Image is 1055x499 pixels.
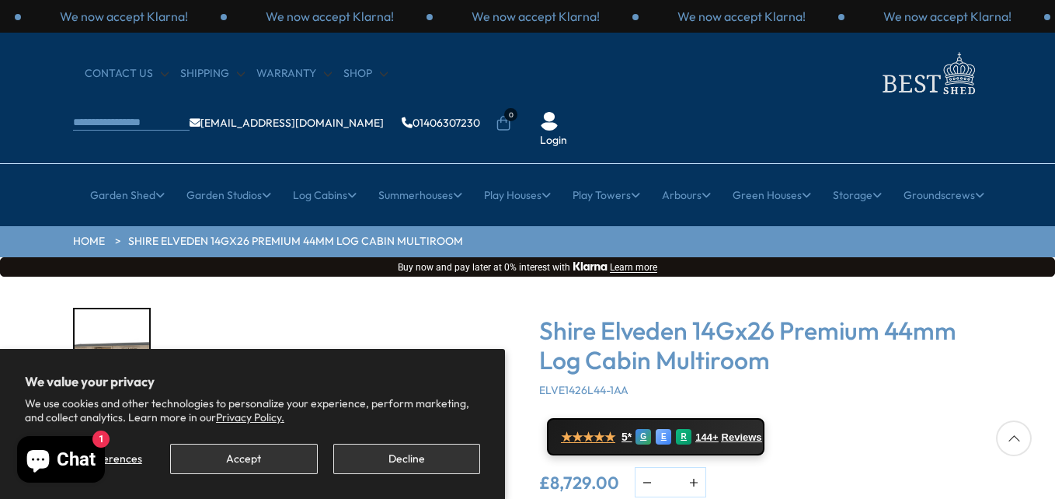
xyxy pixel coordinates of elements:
[433,8,639,25] div: 3 / 3
[873,48,982,99] img: logo
[904,176,984,215] a: Groundscrews
[496,116,511,131] a: 0
[833,176,882,215] a: Storage
[635,429,651,445] div: G
[266,8,394,25] p: We now accept Klarna!
[561,430,615,445] span: ★★★★★
[676,429,691,445] div: R
[656,429,671,445] div: E
[25,396,480,424] p: We use cookies and other technologies to personalize your experience, perform marketing, and coll...
[677,8,806,25] p: We now accept Klarna!
[180,66,245,82] a: Shipping
[484,176,551,215] a: Play Houses
[293,176,357,215] a: Log Cabins
[378,176,462,215] a: Summerhouses
[539,316,982,375] h3: Shire Elveden 14Gx26 Premium 44mm Log Cabin Multiroom
[540,112,559,131] img: User Icon
[883,8,1011,25] p: We now accept Klarna!
[547,418,764,455] a: ★★★★★ 5* G E R 144+ Reviews
[128,234,463,249] a: Shire Elveden 14Gx26 Premium 44mm Log Cabin Multiroom
[540,133,567,148] a: Login
[504,108,517,121] span: 0
[73,308,151,414] div: 1 / 10
[170,444,317,474] button: Accept
[227,8,433,25] div: 2 / 3
[639,8,844,25] div: 1 / 3
[73,234,105,249] a: HOME
[539,383,628,397] span: ELVE1426L44-1AA
[256,66,332,82] a: Warranty
[343,66,388,82] a: Shop
[733,176,811,215] a: Green Houses
[539,474,619,491] ins: £8,729.00
[21,8,227,25] div: 1 / 3
[75,309,149,413] img: Elveden_4190x7890_white_open_0100_53fdd14a-01da-474c-ae94-e4b3860414c8_200x200.jpg
[402,117,480,128] a: 01406307230
[333,444,480,474] button: Decline
[60,8,188,25] p: We now accept Klarna!
[186,176,271,215] a: Garden Studios
[25,374,480,389] h2: We value your privacy
[216,410,284,424] a: Privacy Policy.
[90,176,165,215] a: Garden Shed
[722,431,762,444] span: Reviews
[695,431,718,444] span: 144+
[662,176,711,215] a: Arbours
[844,8,1050,25] div: 2 / 3
[190,117,384,128] a: [EMAIL_ADDRESS][DOMAIN_NAME]
[472,8,600,25] p: We now accept Klarna!
[85,66,169,82] a: CONTACT US
[573,176,640,215] a: Play Towers
[12,436,110,487] inbox-online-store-chat: Shopify online store chat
